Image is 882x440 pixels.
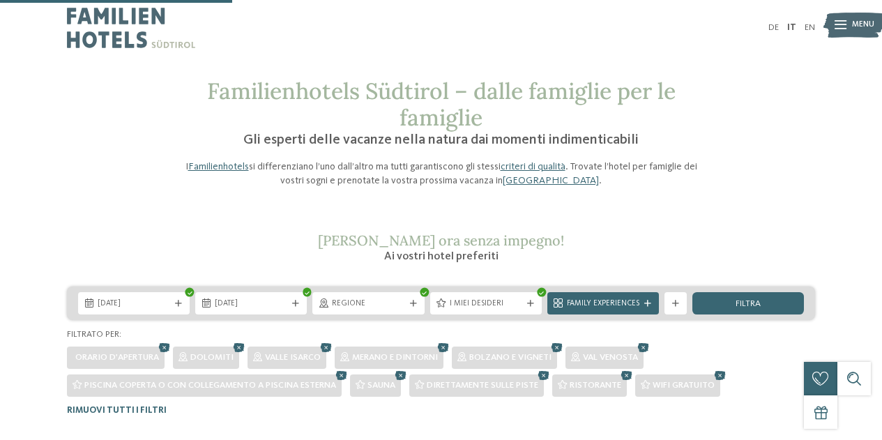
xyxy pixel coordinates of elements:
[787,23,796,32] a: IT
[852,20,874,31] span: Menu
[367,381,395,390] span: Sauna
[215,298,287,310] span: [DATE]
[736,300,761,309] span: filtra
[503,176,599,185] a: [GEOGRAPHIC_DATA]
[805,23,815,32] a: EN
[768,23,779,32] a: DE
[384,251,499,262] span: Ai vostri hotel preferiti
[567,298,639,310] span: Family Experiences
[501,162,565,172] a: criteri di qualità
[583,353,638,362] span: Val Venosta
[653,381,715,390] span: WiFi gratuito
[469,353,552,362] span: Bolzano e vigneti
[450,298,522,310] span: I miei desideri
[98,298,170,310] span: [DATE]
[84,381,336,390] span: Piscina coperta o con collegamento a piscina esterna
[318,232,564,249] span: [PERSON_NAME] ora senza impegno!
[332,298,404,310] span: Regione
[190,353,234,362] span: Dolomiti
[176,160,706,188] p: I si differenziano l’uno dall’altro ma tutti garantiscono gli stessi . Trovate l’hotel per famigl...
[243,133,639,147] span: Gli esperti delle vacanze nella natura dai momenti indimenticabili
[207,77,676,132] span: Familienhotels Südtirol – dalle famiglie per le famiglie
[352,353,438,362] span: Merano e dintorni
[75,353,159,362] span: Orario d'apertura
[188,162,249,172] a: Familienhotels
[67,330,121,339] span: Filtrato per:
[570,381,621,390] span: Ristorante
[427,381,538,390] span: Direttamente sulle piste
[67,406,167,415] span: Rimuovi tutti i filtri
[265,353,321,362] span: Valle Isarco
